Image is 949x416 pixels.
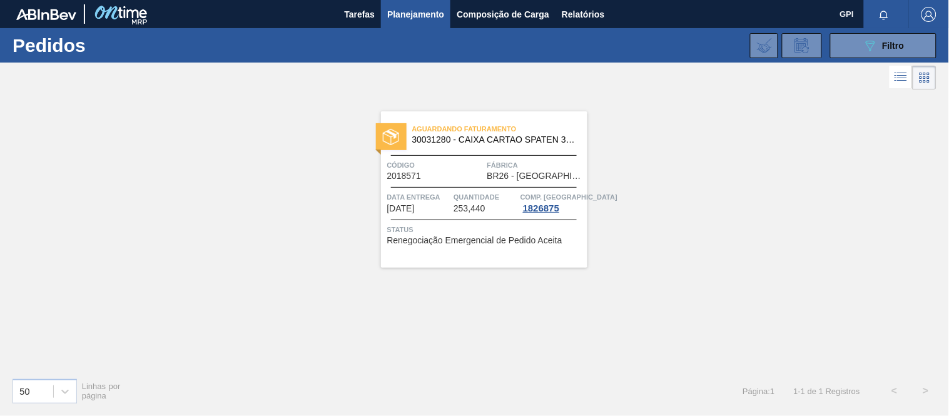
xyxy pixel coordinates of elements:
[16,9,76,20] img: TNhmsLtSVTkK8tSr43FrP2fwEKptu5GPRR3wAAAABJRU5ErkJggg==
[82,382,121,400] span: Linhas por página
[743,387,774,396] span: Página : 1
[520,191,584,213] a: Comp. [GEOGRAPHIC_DATA]1826875
[383,129,399,145] img: status
[890,66,913,89] div: Visão em Lista
[520,191,617,203] span: Comp. Carga
[457,7,549,22] span: Composição de Carga
[387,159,484,171] span: Código
[562,7,604,22] span: Relatórios
[921,7,936,22] img: Logout
[387,191,451,203] span: Data entrega
[487,159,584,171] span: Fábrica
[454,204,485,213] span: 253,440
[913,66,936,89] div: Visão em Cards
[864,6,904,23] button: Notificações
[387,204,415,213] span: 30/08/2025
[387,236,562,245] span: Renegociação Emergencial de Pedido Aceita
[879,375,910,407] button: <
[362,111,587,268] a: statusAguardando Faturamento30031280 - CAIXA CARTAO SPATEN 350ML OPEN CORNERCódigo2018571FábricaB...
[344,7,375,22] span: Tarefas
[750,33,778,58] div: Importar Negociações dos Pedidos
[454,191,517,203] span: Quantidade
[910,375,941,407] button: >
[794,387,860,396] span: 1 - 1 de 1 Registros
[387,223,584,236] span: Status
[412,123,587,135] span: Aguardando Faturamento
[412,135,577,145] span: 30031280 - CAIXA CARTAO SPATEN 350ML OPEN CORNER
[520,203,562,213] div: 1826875
[387,7,444,22] span: Planejamento
[883,41,905,51] span: Filtro
[13,38,192,53] h1: Pedidos
[830,33,936,58] button: Filtro
[387,171,422,181] span: 2018571
[19,386,30,397] div: 50
[782,33,822,58] div: Solicitação de Revisão de Pedidos
[487,171,584,181] span: BR26 - Uberlândia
